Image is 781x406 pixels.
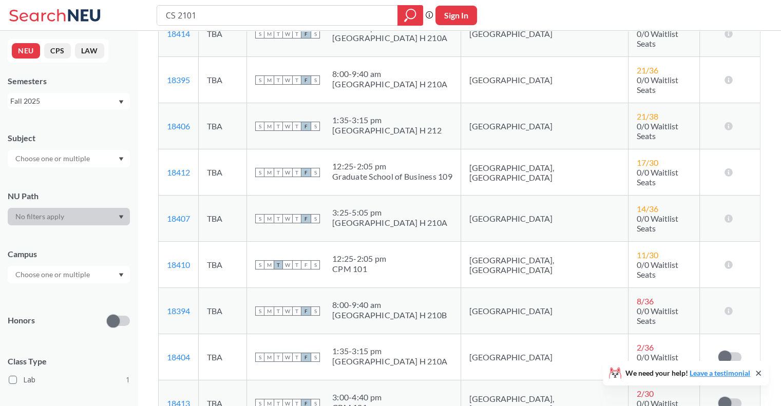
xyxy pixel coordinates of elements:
[119,215,124,219] svg: Dropdown arrow
[332,300,447,310] div: 8:00 - 9:40 am
[292,353,301,362] span: T
[637,204,658,214] span: 14 / 36
[637,342,654,352] span: 2 / 36
[332,207,447,218] div: 3:25 - 5:05 pm
[10,95,118,107] div: Fall 2025
[8,190,130,202] div: NU Path
[255,260,264,269] span: S
[283,353,292,362] span: W
[8,248,130,260] div: Campus
[264,260,274,269] span: M
[332,69,447,79] div: 8:00 - 9:40 am
[199,149,247,196] td: TBA
[255,353,264,362] span: S
[637,250,658,260] span: 11 / 30
[199,103,247,149] td: TBA
[292,75,301,85] span: T
[461,334,628,380] td: [GEOGRAPHIC_DATA]
[8,93,130,109] div: Fall 2025Dropdown arrow
[461,196,628,242] td: [GEOGRAPHIC_DATA]
[255,168,264,177] span: S
[311,306,320,316] span: S
[301,214,311,223] span: F
[332,125,442,136] div: [GEOGRAPHIC_DATA] H 212
[283,260,292,269] span: W
[199,57,247,103] td: TBA
[10,152,97,165] input: Choose one or multiple
[292,29,301,38] span: T
[264,29,274,38] span: M
[292,214,301,223] span: T
[8,266,130,283] div: Dropdown arrow
[292,306,301,316] span: T
[264,75,274,85] span: M
[264,168,274,177] span: M
[404,8,416,23] svg: magnifying glass
[397,5,423,26] div: magnifying glass
[332,171,452,182] div: Graduate School of Business 109
[8,315,35,326] p: Honors
[637,296,654,306] span: 8 / 36
[119,100,124,104] svg: Dropdown arrow
[637,121,678,141] span: 0/0 Waitlist Seats
[637,167,678,187] span: 0/0 Waitlist Seats
[332,161,452,171] div: 12:25 - 2:05 pm
[301,122,311,131] span: F
[332,264,386,274] div: CPM 101
[167,214,190,223] a: 18407
[75,43,104,59] button: LAW
[255,306,264,316] span: S
[637,352,678,372] span: 0/0 Waitlist Seats
[255,214,264,223] span: S
[9,373,130,386] label: Lab
[332,254,386,264] div: 12:25 - 2:05 pm
[165,7,390,24] input: Class, professor, course number, "phrase"
[8,208,130,225] div: Dropdown arrow
[167,260,190,269] a: 18410
[461,242,628,288] td: [GEOGRAPHIC_DATA], [GEOGRAPHIC_DATA]
[8,356,130,367] span: Class Type
[264,353,274,362] span: M
[637,65,658,75] span: 21 / 36
[167,121,190,131] a: 18406
[199,11,247,57] td: TBA
[274,29,283,38] span: T
[461,11,628,57] td: [GEOGRAPHIC_DATA]
[461,103,628,149] td: [GEOGRAPHIC_DATA]
[167,29,190,38] a: 18414
[301,75,311,85] span: F
[199,334,247,380] td: TBA
[461,288,628,334] td: [GEOGRAPHIC_DATA]
[332,79,447,89] div: [GEOGRAPHIC_DATA] H 210A
[199,242,247,288] td: TBA
[332,392,382,402] div: 3:00 - 4:40 pm
[301,306,311,316] span: F
[332,346,447,356] div: 1:35 - 3:15 pm
[283,29,292,38] span: W
[264,306,274,316] span: M
[167,306,190,316] a: 18394
[637,214,678,233] span: 0/0 Waitlist Seats
[332,356,447,366] div: [GEOGRAPHIC_DATA] H 210A
[167,75,190,85] a: 18395
[292,122,301,131] span: T
[274,214,283,223] span: T
[311,260,320,269] span: S
[301,29,311,38] span: F
[283,168,292,177] span: W
[311,353,320,362] span: S
[283,75,292,85] span: W
[292,260,301,269] span: T
[126,374,130,385] span: 1
[283,122,292,131] span: W
[637,158,658,167] span: 17 / 30
[461,149,628,196] td: [GEOGRAPHIC_DATA], [GEOGRAPHIC_DATA]
[274,122,283,131] span: T
[301,353,311,362] span: F
[119,273,124,277] svg: Dropdown arrow
[292,168,301,177] span: T
[435,6,477,25] button: Sign In
[274,260,283,269] span: T
[199,288,247,334] td: TBA
[332,218,447,228] div: [GEOGRAPHIC_DATA] H 210A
